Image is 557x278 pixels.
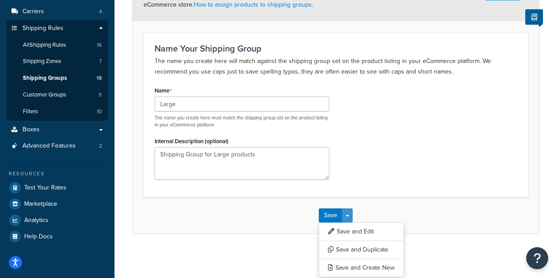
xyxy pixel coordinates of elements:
button: Save [319,208,343,222]
p: The name you create here will match against the shipping group set on the product listing in your... [155,56,517,77]
span: 10 [97,108,102,115]
p: The name you create here must match the shipping group set on the product listing in your eCommer... [155,115,329,128]
li: Shipping Zones [7,53,108,70]
span: Advanced Features [22,142,76,150]
button: Save and Create New [319,259,404,277]
label: Internal Description (optional) [155,138,229,145]
span: Filters [23,108,38,115]
span: 5 [99,91,102,99]
span: Shipping Groups [23,74,67,82]
a: Advanced Features2 [7,138,108,154]
li: Shipping Rules [7,20,108,121]
li: Advanced Features [7,138,108,154]
span: Shipping Rules [22,25,63,32]
a: AllShipping Rules16 [7,37,108,53]
li: Carriers [7,4,108,20]
span: Customer Groups [23,91,66,99]
span: Analytics [24,217,48,224]
a: Help Docs [7,229,108,245]
span: 16 [97,41,102,49]
a: Shipping Rules [7,20,108,37]
a: Analytics [7,212,108,228]
span: Carriers [22,8,44,15]
span: Marketplace [24,200,57,208]
span: Boxes [22,126,40,133]
span: 18 [96,74,102,82]
a: Customer Groups5 [7,87,108,103]
a: Shipping Zones7 [7,53,108,70]
button: Open Resource Center [526,247,548,269]
span: 2 [99,142,102,150]
span: All Shipping Rules [23,41,66,49]
span: 4 [99,8,102,15]
span: 7 [99,58,102,65]
a: Shipping Groups18 [7,70,108,86]
a: Carriers4 [7,4,108,20]
span: Help Docs [24,233,53,241]
span: Shipping Zones [23,58,61,65]
button: Save and Edit [319,222,404,241]
a: Filters10 [7,104,108,120]
a: Test Your Rates [7,180,108,196]
label: Name [155,87,172,94]
button: Save and Duplicate [319,241,404,259]
h3: Name Your Shipping Group [155,44,517,53]
span: Test Your Rates [24,184,66,192]
div: Resources [7,170,108,178]
button: Show Help Docs [525,9,543,25]
li: Customer Groups [7,87,108,103]
a: Boxes [7,122,108,138]
li: Filters [7,104,108,120]
a: Marketplace [7,196,108,212]
li: Shipping Groups [7,70,108,86]
textarea: Shipping Group for Large products [155,147,329,180]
